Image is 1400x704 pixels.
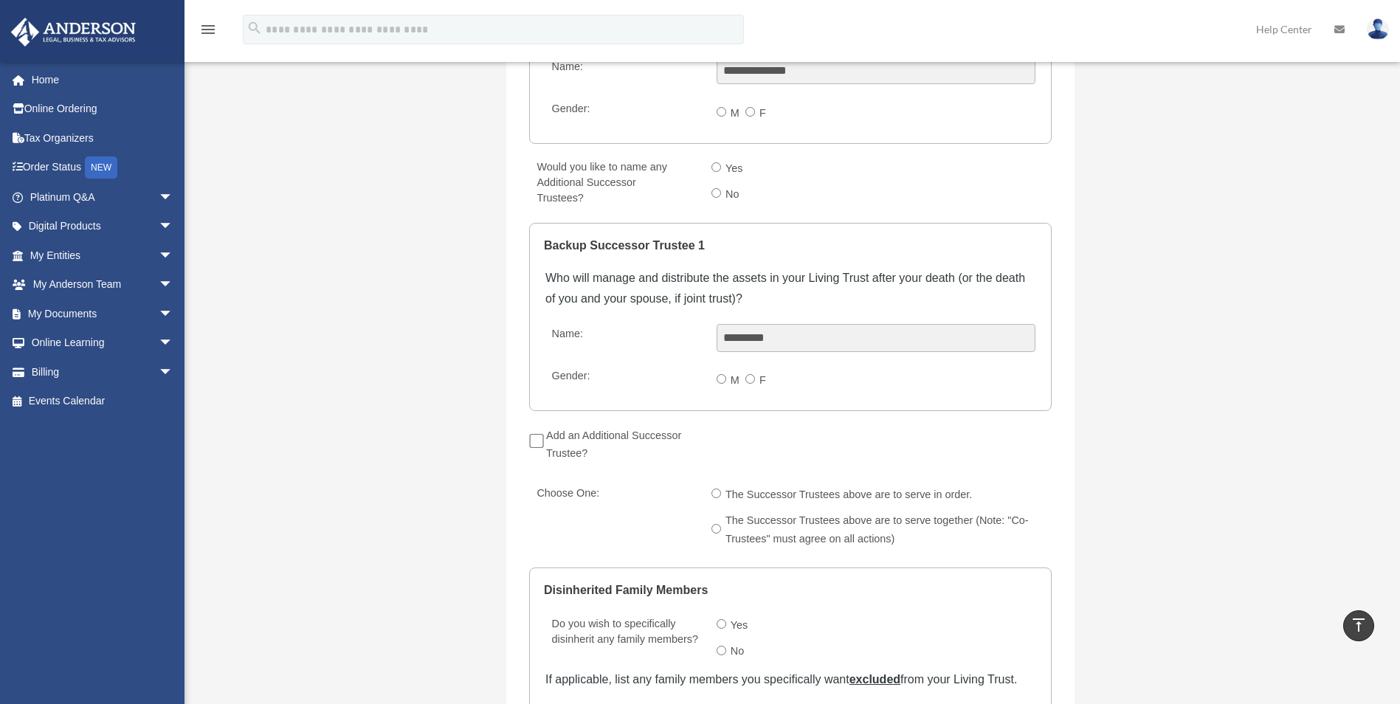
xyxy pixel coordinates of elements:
div: If applicable, list any family members you specifically want from your Living Trust. [545,669,1035,690]
label: F [755,102,772,125]
a: Billingarrow_drop_down [10,357,196,387]
label: Would you like to name any Additional Successor Trustees? [531,157,686,210]
label: M [726,369,745,393]
label: Name: [545,57,705,85]
label: F [755,369,772,393]
a: My Anderson Teamarrow_drop_down [10,270,196,300]
div: NEW [85,156,117,179]
a: Order StatusNEW [10,153,196,183]
a: Events Calendar [10,387,196,416]
a: My Documentsarrow_drop_down [10,299,196,328]
legend: Backup Successor Trustee 1 [544,224,1037,268]
span: arrow_drop_down [159,299,188,329]
label: Yes [721,157,749,181]
label: Do you wish to specifically disinherit any family members? [545,614,705,666]
a: Tax Organizers [10,123,196,153]
span: arrow_drop_down [159,241,188,271]
span: arrow_drop_down [159,270,188,300]
a: My Entitiesarrow_drop_down [10,241,196,270]
label: The Successor Trustees above are to serve together (Note: "Co-Trustees" must agree on all actions) [721,510,1060,551]
u: excluded [849,673,900,686]
span: arrow_drop_down [159,328,188,359]
span: arrow_drop_down [159,212,188,242]
label: M [726,102,745,125]
label: Add an Additional Successor Trustee? [542,424,711,466]
a: Home [10,65,196,94]
i: search [246,20,263,36]
a: Online Ordering [10,94,196,124]
i: vertical_align_top [1350,616,1368,634]
label: The Successor Trustees above are to serve in order. [721,483,979,507]
a: Platinum Q&Aarrow_drop_down [10,182,196,212]
a: Online Learningarrow_drop_down [10,328,196,358]
i: menu [199,21,217,38]
img: User Pic [1367,18,1389,40]
a: menu [199,26,217,38]
img: Anderson Advisors Platinum Portal [7,18,140,46]
label: Choose One: [531,483,700,554]
label: Name: [545,324,705,352]
legend: Disinherited Family Members [544,568,1037,612]
a: vertical_align_top [1343,610,1374,641]
label: No [721,183,745,207]
label: Yes [726,614,754,638]
label: Gender: [545,367,705,395]
label: No [726,640,751,663]
span: arrow_drop_down [159,182,188,213]
span: arrow_drop_down [159,357,188,387]
label: Gender: [545,99,705,127]
a: Digital Productsarrow_drop_down [10,212,196,241]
